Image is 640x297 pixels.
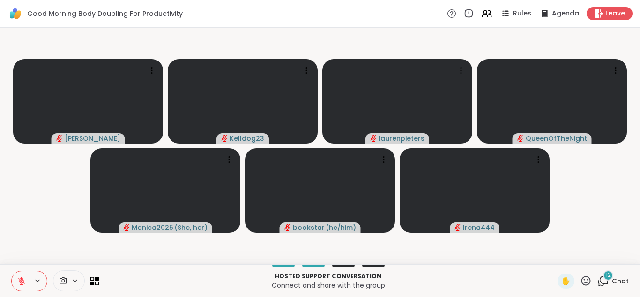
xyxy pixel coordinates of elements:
p: Connect and share with the group [104,281,552,290]
span: audio-muted [454,224,461,231]
p: Hosted support conversation [104,272,552,281]
span: ( She, her ) [174,223,208,232]
span: laurenpieters [379,134,424,143]
span: audio-muted [517,135,524,142]
span: Chat [612,276,629,286]
img: ShareWell Logomark [7,6,23,22]
span: audio-muted [370,135,377,142]
span: audio-muted [284,224,291,231]
span: ✋ [561,275,571,287]
span: bookstar [293,223,325,232]
span: QueenOfTheNight [526,134,587,143]
span: ( he/him ) [326,223,356,232]
span: 12 [606,271,611,279]
span: [PERSON_NAME] [65,134,120,143]
span: Rules [513,9,531,18]
span: Good Morning Body Doubling For Productivity [27,9,183,18]
span: Leave [605,9,625,18]
span: Kelldog23 [230,134,264,143]
span: Monica2025 [132,223,173,232]
span: audio-muted [221,135,228,142]
span: Agenda [552,9,579,18]
span: audio-muted [56,135,63,142]
span: Irena444 [463,223,495,232]
span: audio-muted [123,224,130,231]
